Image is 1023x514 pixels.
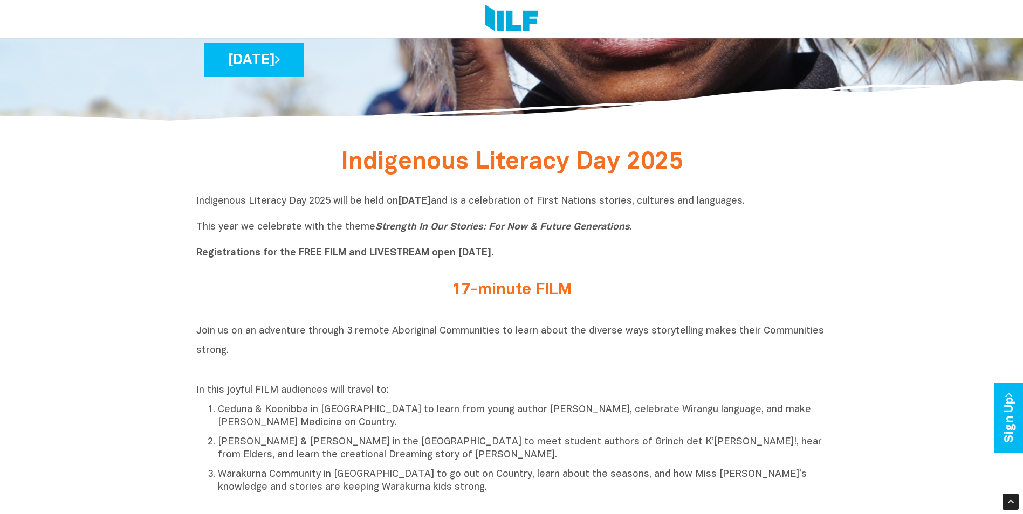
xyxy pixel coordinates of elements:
h2: 17-minute FILM [310,281,714,299]
i: Strength In Our Stories: For Now & Future Generations [375,223,630,232]
img: Logo [485,4,538,33]
b: Registrations for the FREE FILM and LIVESTREAM open [DATE]. [196,248,494,258]
p: In this joyful FILM audiences will travel to: [196,384,827,397]
span: Indigenous Literacy Day 2025 [341,151,683,173]
div: Scroll Back to Top [1003,494,1019,510]
p: [PERSON_NAME] & [PERSON_NAME] in the [GEOGRAPHIC_DATA] to meet student authors of Grinch det K’[P... [218,436,827,462]
b: [DATE] [398,197,431,206]
p: Ceduna & Koonibba in [GEOGRAPHIC_DATA] to learn from young author [PERSON_NAME], celebrate Wirang... [218,404,827,429]
a: [DATE] [204,43,304,77]
p: Indigenous Literacy Day 2025 will be held on and is a celebration of First Nations stories, cultu... [196,195,827,260]
p: Warakurna Community in [GEOGRAPHIC_DATA] to go out on Country, learn about the seasons, and how M... [218,468,827,494]
span: Join us on an adventure through 3 remote Aboriginal Communities to learn about the diverse ways s... [196,327,824,355]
